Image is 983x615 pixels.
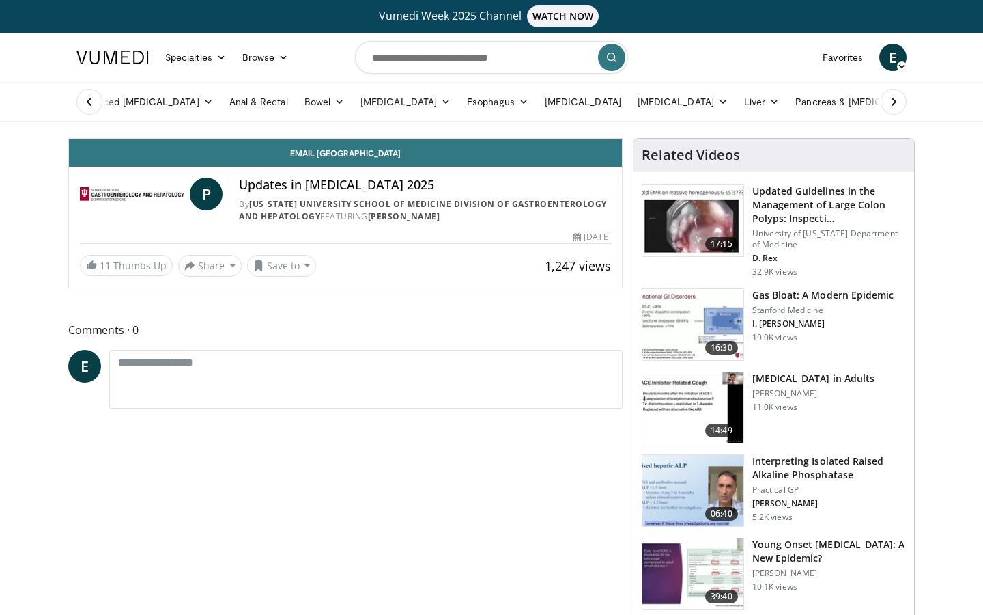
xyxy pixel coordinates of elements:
[68,321,623,339] span: Comments 0
[221,88,296,115] a: Anal & Rectal
[190,178,223,210] a: P
[752,228,906,250] p: University of [US_STATE] Department of Medicine
[752,288,894,302] h3: Gas Bloat: A Modern Epidemic
[642,184,906,277] a: 17:15 Updated Guidelines in the Management of Large Colon Polyps: Inspecti… University of [US_STA...
[814,44,871,71] a: Favorites
[642,289,743,360] img: 480ec31d-e3c1-475b-8289-0a0659db689a.150x105_q85_crop-smart_upscale.jpg
[178,255,242,277] button: Share
[642,288,906,361] a: 16:30 Gas Bloat: A Modern Epidemic Stanford Medicine I. [PERSON_NAME] 19.0K views
[642,454,906,527] a: 06:40 Interpreting Isolated Raised Alkaline Phosphatase Practical GP [PERSON_NAME] 5.2K views
[642,538,743,610] img: b23cd043-23fa-4b3f-b698-90acdd47bf2e.150x105_q85_crop-smart_upscale.jpg
[537,88,629,115] a: [MEDICAL_DATA]
[247,255,317,277] button: Save to
[239,178,610,193] h4: Updates in [MEDICAL_DATA] 2025
[352,88,459,115] a: [MEDICAL_DATA]
[752,582,797,592] p: 10.1K views
[752,498,906,509] p: [PERSON_NAME]
[296,88,352,115] a: Bowel
[69,139,622,167] a: Email [GEOGRAPHIC_DATA]
[239,198,610,223] div: By FEATURING
[752,402,797,413] p: 11.0K views
[752,454,906,482] h3: Interpreting Isolated Raised Alkaline Phosphatase
[736,88,787,115] a: Liver
[752,332,797,343] p: 19.0K views
[879,44,907,71] a: E
[68,350,101,383] a: E
[752,184,906,225] h3: Updated Guidelines in the Management of Large Colon Polyps: Inspecti…
[80,178,184,210] img: Indiana University School of Medicine Division of Gastroenterology and Hepatology
[642,372,743,443] img: 11950cd4-d248-4755-8b98-ec337be04c84.150x105_q85_crop-smart_upscale.jpg
[705,590,738,603] span: 39:40
[642,185,743,256] img: dfcfcb0d-b871-4e1a-9f0c-9f64970f7dd8.150x105_q85_crop-smart_upscale.jpg
[705,507,738,521] span: 06:40
[705,424,738,437] span: 14:49
[752,372,874,385] h3: [MEDICAL_DATA] in Adults
[629,88,736,115] a: [MEDICAL_DATA]
[752,512,793,523] p: 5.2K views
[368,210,440,222] a: [PERSON_NAME]
[355,41,628,74] input: Search topics, interventions
[239,198,607,222] a: [US_STATE] University School of Medicine Division of Gastroenterology and Hepatology
[752,253,906,264] p: D. Rex
[79,5,904,27] a: Vumedi Week 2025 ChannelWATCH NOW
[752,388,874,399] p: [PERSON_NAME]
[68,88,221,115] a: Advanced [MEDICAL_DATA]
[705,237,738,251] span: 17:15
[642,455,743,526] img: 6a4ee52d-0f16-480d-a1b4-8187386ea2ed.150x105_q85_crop-smart_upscale.jpg
[234,44,297,71] a: Browse
[787,88,947,115] a: Pancreas & [MEDICAL_DATA]
[76,51,149,64] img: VuMedi Logo
[642,538,906,610] a: 39:40 Young Onset [MEDICAL_DATA]: A New Epidemic? [PERSON_NAME] 10.1K views
[752,266,797,277] p: 32.9K views
[752,318,894,329] p: I. [PERSON_NAME]
[642,372,906,444] a: 14:49 [MEDICAL_DATA] in Adults [PERSON_NAME] 11.0K views
[80,255,173,276] a: 11 Thumbs Up
[157,44,234,71] a: Specialties
[545,258,611,274] span: 1,247 views
[752,305,894,316] p: Stanford Medicine
[752,538,906,565] h3: Young Onset [MEDICAL_DATA]: A New Epidemic?
[642,147,740,163] h4: Related Videos
[752,484,906,495] p: Practical GP
[573,231,610,243] div: [DATE]
[705,341,738,355] span: 16:30
[459,88,537,115] a: Esophagus
[100,259,111,272] span: 11
[752,568,906,579] p: [PERSON_NAME]
[527,5,599,27] span: WATCH NOW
